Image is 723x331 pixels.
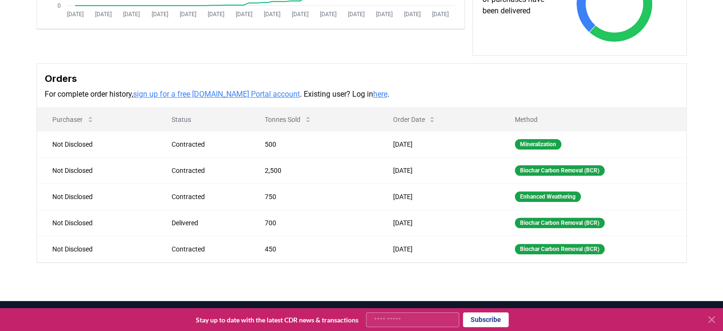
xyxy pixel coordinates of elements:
[45,89,679,100] p: For complete order history, . Existing user? Log in .
[133,90,300,99] a: sign up for a free [DOMAIN_NAME] Portal account
[404,11,420,18] tspan: [DATE]
[151,11,168,18] tspan: [DATE]
[515,165,605,176] div: Biochar Carbon Removal (BCR)
[67,11,84,18] tspan: [DATE]
[123,11,140,18] tspan: [DATE]
[432,11,449,18] tspan: [DATE]
[257,110,319,129] button: Tonnes Sold
[385,110,443,129] button: Order Date
[377,183,500,210] td: [DATE]
[263,11,280,18] tspan: [DATE]
[507,115,678,124] p: Method
[37,183,157,210] td: Not Disclosed
[515,139,561,150] div: Mineralization
[172,192,241,201] div: Contracted
[515,218,605,228] div: Biochar Carbon Removal (BCR)
[172,244,241,254] div: Contracted
[250,131,378,157] td: 500
[250,183,378,210] td: 750
[172,166,241,175] div: Contracted
[515,244,605,254] div: Biochar Carbon Removal (BCR)
[179,11,196,18] tspan: [DATE]
[235,11,252,18] tspan: [DATE]
[515,191,581,202] div: Enhanced Weathering
[37,157,157,183] td: Not Disclosed
[164,115,241,124] p: Status
[95,11,112,18] tspan: [DATE]
[172,140,241,149] div: Contracted
[37,236,157,262] td: Not Disclosed
[45,110,102,129] button: Purchaser
[250,157,378,183] td: 2,500
[377,236,500,262] td: [DATE]
[347,11,364,18] tspan: [DATE]
[250,236,378,262] td: 450
[57,2,60,9] tspan: 0
[377,157,500,183] td: [DATE]
[45,71,679,86] h3: Orders
[37,210,157,236] td: Not Disclosed
[373,90,387,99] a: here
[172,218,241,228] div: Delivered
[319,11,336,18] tspan: [DATE]
[377,210,500,236] td: [DATE]
[376,11,392,18] tspan: [DATE]
[37,131,157,157] td: Not Disclosed
[250,210,378,236] td: 700
[207,11,224,18] tspan: [DATE]
[291,11,308,18] tspan: [DATE]
[377,131,500,157] td: [DATE]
